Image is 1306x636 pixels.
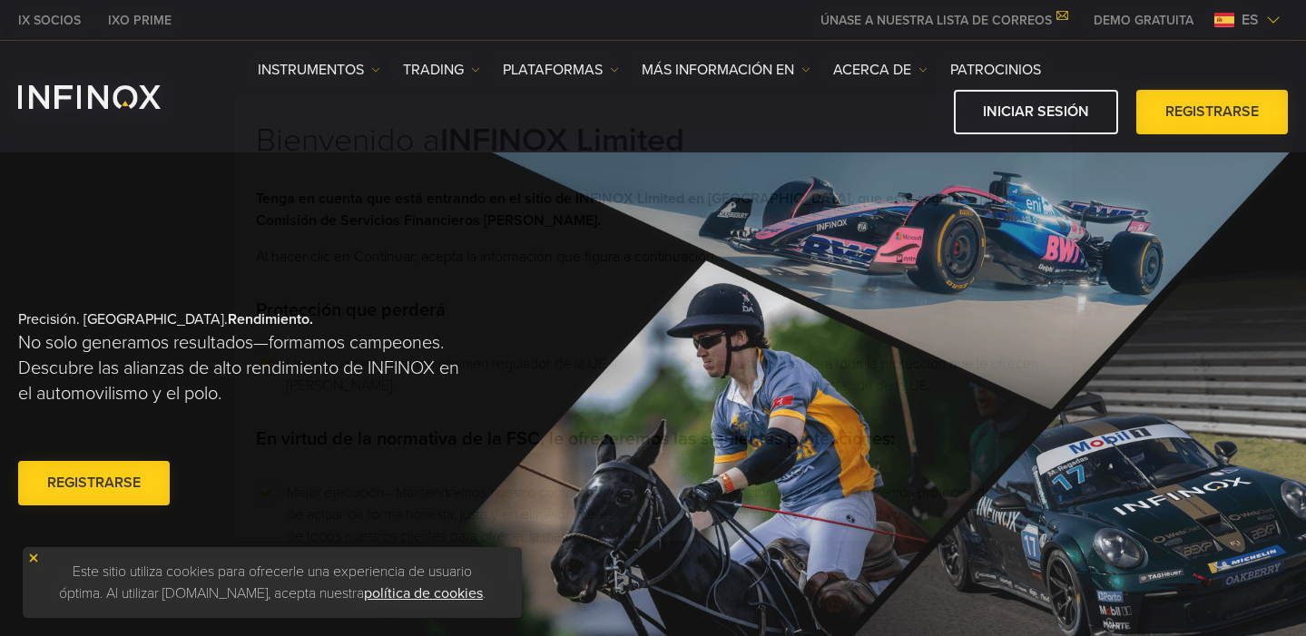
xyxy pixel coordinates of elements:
li: Usted quedará fuera del régimen regulador de la UE - [PERSON_NAME]. [287,353,630,396]
li: Protección de saldo - Seguiremos protegiendo su cuenta contra un saldo negativo. [708,482,1051,569]
p: Al hacer clic en Continuar, acepta la información que figura a continuación. [256,246,1051,268]
strong: INFINOX Limited [440,121,684,160]
li: Mejor ejecución - Mantendremos nuestro compromiso de actuar de forma honesta, justa y en el mejor... [287,482,630,569]
li: Por lo tanto, perderá toda la protección que le ofrecen la normativa y la legislación de la UE. [708,353,1051,396]
h2: Bienvenido a [256,121,1051,188]
strong: Protección que perderá [256,299,446,321]
strong: Tenga en cuenta que está entrando en el sitio de INFINOX Limited en [GEOGRAPHIC_DATA], que está r... [256,190,1016,230]
strong: En virtud de la normativa de la FSC, le ofreceremos las siguientes protecciones: [256,428,895,450]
